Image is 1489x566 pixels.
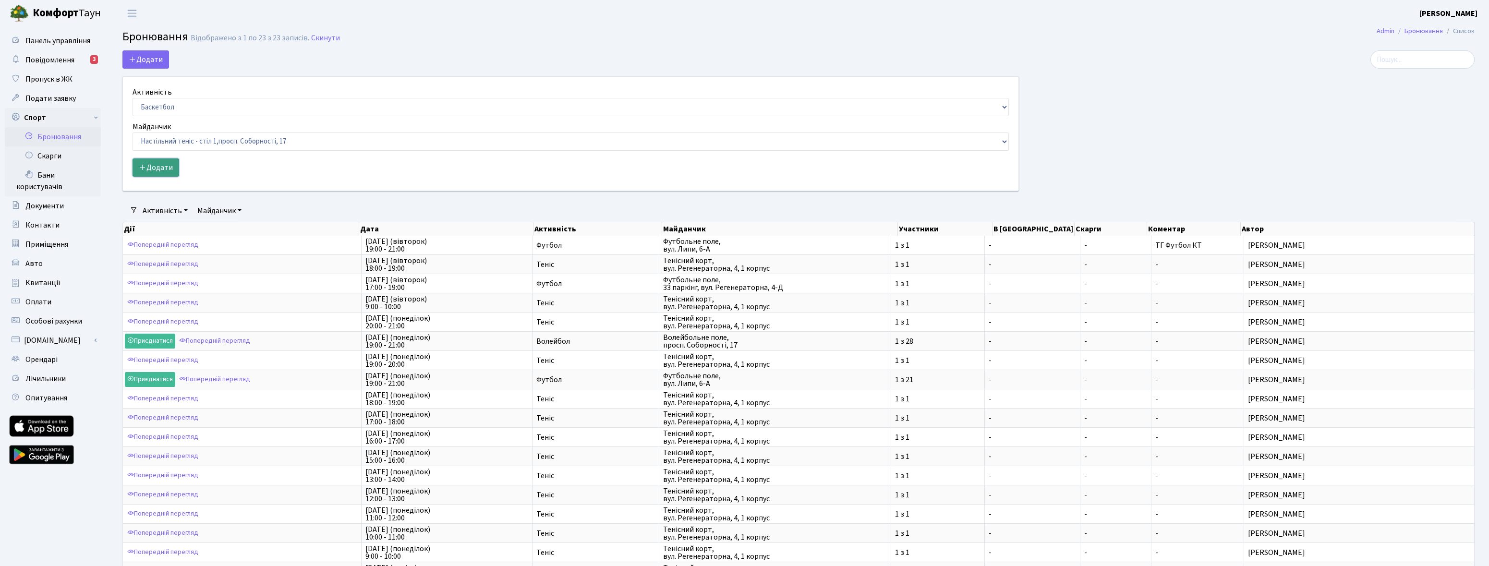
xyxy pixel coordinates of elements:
a: Попередній перегляд [125,526,201,541]
span: - [989,261,1076,268]
a: Попередній перегляд [125,353,201,368]
span: Квитанції [25,277,61,288]
a: Пропуск в ЖК [5,70,101,89]
span: - [1155,278,1158,289]
button: Додати [133,158,179,177]
span: Тенісний корт, вул. Регенераторна, 4, 1 корпус [663,295,887,311]
span: [DATE] (понеділок) 13:00 - 14:00 [365,468,528,483]
span: [DATE] (понеділок) 20:00 - 21:00 [365,314,528,330]
span: Подати заявку [25,93,76,104]
span: Теніс [536,510,655,518]
span: - [989,395,1076,403]
span: - [1155,413,1158,423]
a: Панель управління [5,31,101,50]
span: Тенісний корт, вул. Регенераторна, 4, 1 корпус [663,391,887,407]
span: - [1084,549,1148,556]
a: Попередній перегляд [177,372,253,387]
span: - [989,434,1076,441]
span: - [1084,357,1148,364]
span: - [989,241,1076,249]
span: - [1155,547,1158,558]
span: [PERSON_NAME] [1248,337,1470,345]
span: - [1155,336,1158,347]
span: Тенісний корт, вул. Регенераторна, 4, 1 корпус [663,430,887,445]
span: Футбольне поле, вул. Липи, 6-А [663,372,887,387]
span: [DATE] (вівторок) 18:00 - 19:00 [365,257,528,272]
span: 1 з 1 [895,453,980,460]
span: 1 з 1 [895,491,980,499]
a: Попередній перегляд [125,410,201,425]
span: - [1155,374,1158,385]
th: Участники [898,222,993,236]
span: Бронювання [122,28,188,45]
span: - [1155,451,1158,462]
span: - [989,472,1076,480]
a: Особові рахунки [5,312,101,331]
b: Комфорт [33,5,79,21]
span: [DATE] (понеділок) 16:00 - 17:00 [365,430,528,445]
span: [DATE] (понеділок) 19:00 - 21:00 [365,372,528,387]
span: - [1084,261,1148,268]
a: Лічильники [5,369,101,388]
a: Документи [5,196,101,216]
span: - [1084,472,1148,480]
span: - [1155,355,1158,366]
span: - [1084,299,1148,307]
span: - [989,453,1076,460]
span: [DATE] (понеділок) 18:00 - 19:00 [365,391,528,407]
th: Активність [533,222,662,236]
span: [DATE] (понеділок) 15:00 - 16:00 [365,449,528,464]
span: [PERSON_NAME] [1248,491,1470,499]
th: Коментар [1147,222,1241,236]
span: Таун [33,5,101,22]
span: - [1084,530,1148,537]
span: - [1084,414,1148,422]
a: [PERSON_NAME] [1419,8,1477,19]
span: - [989,491,1076,499]
nav: breadcrumb [1362,21,1489,41]
span: Теніс [536,472,655,480]
a: Попередній перегляд [125,545,201,560]
span: Тенісний корт, вул. Регенераторна, 4, 1 корпус [663,410,887,426]
span: - [1155,394,1158,404]
span: Волейбольне поле, просп. Соборності, 17 [663,334,887,349]
label: Активність [133,86,172,98]
a: Бронювання [5,127,101,146]
span: [PERSON_NAME] [1248,453,1470,460]
input: Пошук... [1370,50,1475,69]
span: [PERSON_NAME] [1248,395,1470,403]
span: - [1084,453,1148,460]
span: Тенісний корт, вул. Регенераторна, 4, 1 корпус [663,526,887,541]
a: Майданчик [194,203,245,219]
span: [PERSON_NAME] [1248,414,1470,422]
button: Додати [122,50,169,69]
span: [DATE] (вівторок) 9:00 - 10:00 [365,295,528,311]
span: [PERSON_NAME] [1248,510,1470,518]
a: Попередній перегляд [125,391,201,406]
th: В [GEOGRAPHIC_DATA] [993,222,1075,236]
a: Попередній перегляд [125,430,201,445]
span: Тенісний корт, вул. Регенераторна, 4, 1 корпус [663,353,887,368]
span: Тенісний корт, вул. Регенераторна, 4, 1 корпус [663,468,887,483]
img: logo.png [10,4,29,23]
th: Дата [359,222,533,236]
a: Попередній перегляд [177,334,253,349]
span: [PERSON_NAME] [1248,376,1470,384]
a: Попередній перегляд [125,295,201,310]
a: Подати заявку [5,89,101,108]
span: Футбол [536,280,655,288]
a: Оплати [5,292,101,312]
span: 1 з 1 [895,280,980,288]
span: - [989,280,1076,288]
span: Тенісний корт, вул. Регенераторна, 4, 1 корпус [663,257,887,272]
span: 1 з 1 [895,414,980,422]
span: Теніс [536,491,655,499]
span: Лічильники [25,373,66,384]
th: Автор [1241,222,1475,236]
div: 3 [90,55,98,64]
span: - [1084,434,1148,441]
span: - [1084,491,1148,499]
span: 1 з 1 [895,472,980,480]
span: - [1084,337,1148,345]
